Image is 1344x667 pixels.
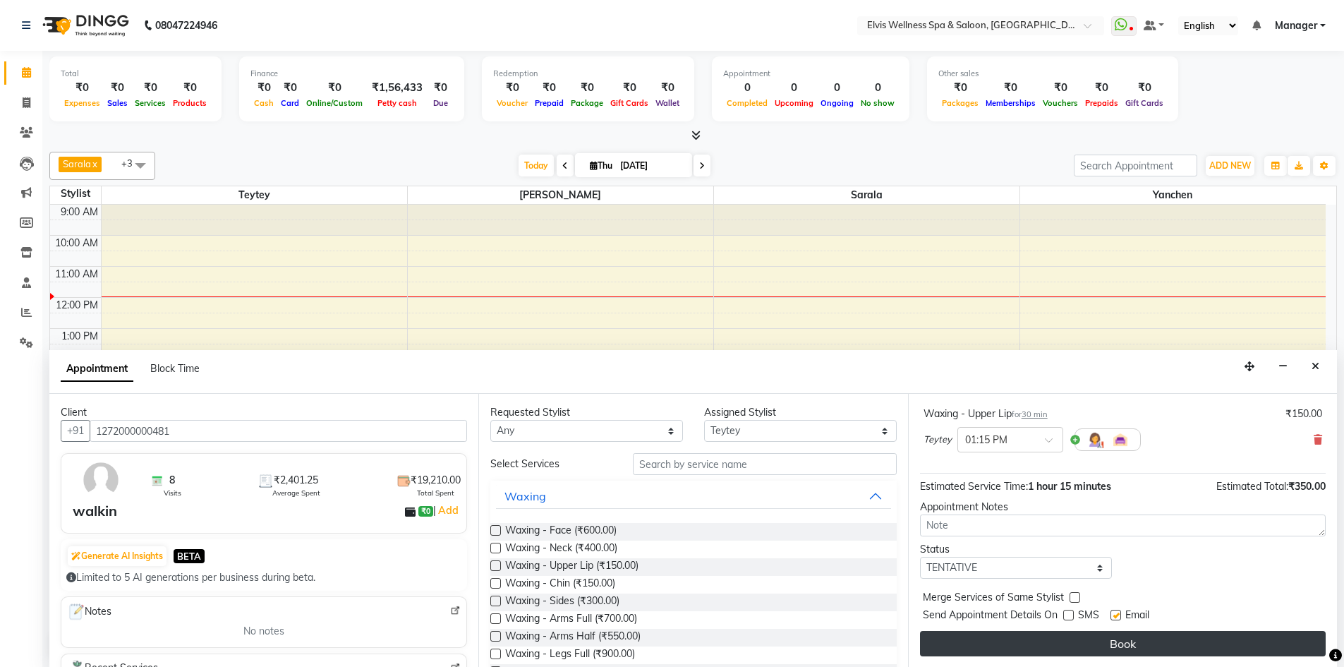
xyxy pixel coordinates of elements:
span: BETA [174,549,205,563]
span: Services [131,98,169,108]
div: ₹0 [982,80,1039,96]
span: | [433,502,461,519]
div: ₹0 [1122,80,1167,96]
span: Merge Services of Same Stylist [923,590,1064,608]
div: ₹0 [277,80,303,96]
span: Voucher [493,98,531,108]
span: Memberships [982,98,1039,108]
div: ₹0 [428,80,453,96]
div: ₹0 [567,80,607,96]
div: ₹0 [303,80,366,96]
span: Upcoming [771,98,817,108]
span: Waxing - Face (₹600.00) [505,523,617,541]
div: Limited to 5 AI generations per business during beta. [66,570,461,585]
span: Waxing - Arms Full (₹700.00) [505,611,637,629]
div: Redemption [493,68,683,80]
span: Prepaid [531,98,567,108]
span: Manager [1275,18,1317,33]
span: Waxing - Legs Full (₹900.00) [505,647,635,664]
input: 2025-09-04 [616,155,686,176]
span: Average Spent [272,488,320,498]
div: ₹0 [169,80,210,96]
div: ₹0 [1039,80,1082,96]
span: [PERSON_NAME] [408,186,713,204]
span: Gift Cards [607,98,652,108]
button: ADD NEW [1206,156,1254,176]
span: Expenses [61,98,104,108]
div: ₹0 [607,80,652,96]
span: Today [519,155,554,176]
span: Waxing - Upper Lip (₹150.00) [505,558,638,576]
div: Select Services [480,457,622,471]
img: logo [36,6,133,45]
div: ₹0 [131,80,169,96]
div: Waxing [504,488,546,505]
span: ADD NEW [1209,160,1251,171]
span: Waxing - Neck (₹400.00) [505,541,617,558]
span: Card [277,98,303,108]
div: Client [61,405,467,420]
span: Wallet [652,98,683,108]
div: Stylist [50,186,101,201]
b: 08047224946 [155,6,217,45]
div: 0 [817,80,857,96]
span: Sarala [714,186,1019,204]
span: Gift Cards [1122,98,1167,108]
div: 0 [723,80,771,96]
div: Waxing - Upper Lip [924,407,1048,421]
div: ₹0 [250,80,277,96]
span: Notes [67,603,111,621]
span: Package [567,98,607,108]
div: ₹0 [104,80,131,96]
div: Total [61,68,210,80]
span: Total Spent [417,488,454,498]
div: 9:00 AM [58,205,101,220]
div: ₹0 [652,80,683,96]
div: walkin [73,500,117,522]
div: Finance [250,68,453,80]
span: 30 min [1022,409,1048,419]
span: Yanchen [1020,186,1326,204]
span: Vouchers [1039,98,1082,108]
input: Search by service name [633,453,897,475]
a: Add [436,502,461,519]
small: for [1012,409,1048,419]
div: Appointment [723,68,898,80]
span: Email [1125,608,1149,625]
button: Book [920,631,1326,656]
span: Ongoing [817,98,857,108]
img: avatar [80,459,121,500]
button: Waxing [496,483,890,509]
span: Teytey [102,186,407,204]
span: Estimated Total: [1216,480,1288,493]
div: Other sales [938,68,1167,80]
input: Search by Name/Mobile/Email/Code [90,420,467,442]
div: 1:00 PM [59,329,101,344]
span: Block Time [150,362,200,375]
div: ₹0 [61,80,104,96]
div: Status [920,542,1113,557]
span: Prepaids [1082,98,1122,108]
span: Appointment [61,356,133,382]
img: Hairdresser.png [1086,431,1103,448]
span: Thu [586,160,616,171]
button: Close [1305,356,1326,378]
div: ₹0 [531,80,567,96]
div: ₹0 [938,80,982,96]
div: Assigned Stylist [704,405,897,420]
span: +3 [121,157,143,169]
div: ₹0 [493,80,531,96]
span: ₹0 [418,506,433,517]
div: 12:00 PM [53,298,101,313]
div: 10:00 AM [52,236,101,251]
img: Interior.png [1112,431,1129,448]
span: Cash [250,98,277,108]
span: Waxing - Sides (₹300.00) [505,594,619,611]
a: x [91,158,97,169]
span: No notes [243,624,284,639]
span: Completed [723,98,771,108]
span: Petty cash [374,98,420,108]
div: 0 [771,80,817,96]
span: Packages [938,98,982,108]
span: Visits [164,488,181,498]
